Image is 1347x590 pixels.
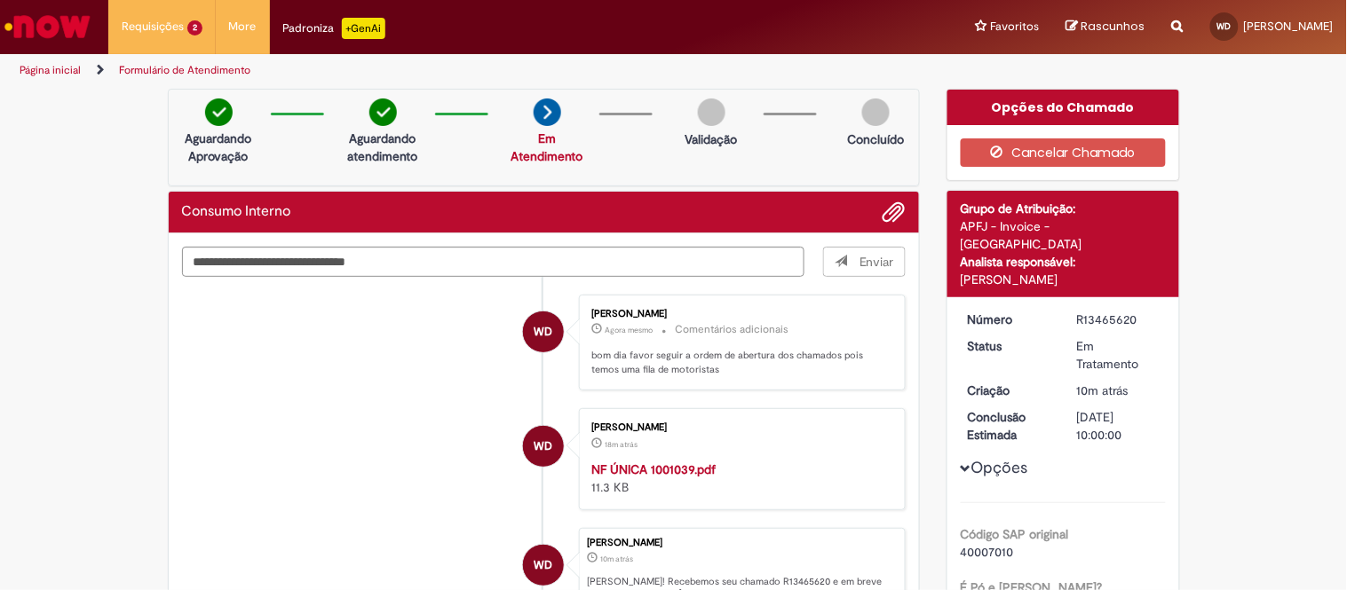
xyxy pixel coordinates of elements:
ul: Trilhas de página [13,54,884,87]
img: check-circle-green.png [205,98,233,126]
div: Padroniza [283,18,385,39]
div: [PERSON_NAME] [591,309,887,319]
h2: Consumo Interno Histórico de tíquete [182,204,291,220]
div: Opções do Chamado [947,90,1179,125]
span: 10m atrás [600,554,633,564]
span: [PERSON_NAME] [1244,19,1334,34]
div: [PERSON_NAME] [591,422,887,433]
time: 31/08/2025 11:52:56 [605,439,638,450]
div: WENDEL DOUGLAS [523,426,564,467]
p: Aguardando atendimento [340,130,426,165]
span: Requisições [122,18,184,35]
div: Em Tratamento [1077,337,1160,373]
span: Favoritos [991,18,1040,35]
dt: Status [955,337,1064,355]
span: WD [535,425,553,468]
p: Aguardando Aprovação [176,130,262,165]
div: Grupo de Atribuição: [961,200,1166,217]
img: arrow-next.png [534,98,561,126]
img: img-circle-grey.png [862,98,890,126]
span: Rascunhos [1082,18,1145,35]
div: [PERSON_NAME] [961,271,1166,288]
div: Analista responsável: [961,253,1166,271]
span: Agora mesmo [605,325,653,335]
span: More [229,18,257,35]
div: WENDEL DOUGLAS [523,311,564,352]
b: Código SAP original [961,526,1069,542]
time: 31/08/2025 12:00:57 [1077,382,1129,398]
div: R13465620 [1077,311,1160,328]
dt: Conclusão Estimada [955,408,1064,444]
textarea: Digite sua mensagem aqui... [182,247,805,277]
span: 40007010 [961,544,1014,560]
a: Rascunhos [1066,19,1145,35]
div: [DATE] 10:00:00 [1077,408,1160,444]
div: WENDEL DOUGLAS [523,545,564,586]
p: Validação [685,130,738,148]
small: Comentários adicionais [675,322,788,337]
a: Formulário de Atendimento [119,63,250,77]
p: +GenAi [342,18,385,39]
div: [PERSON_NAME] [587,538,896,548]
div: 11.3 KB [591,460,887,496]
img: img-circle-grey.png [698,98,725,126]
span: WD [535,544,553,586]
div: 31/08/2025 12:00:57 [1077,382,1160,399]
button: Adicionar anexos [883,201,906,224]
p: bom dia favor seguir a ordem de abertura dos chamados pois temos uma fila de motoristas [591,349,887,376]
dt: Criação [955,382,1064,399]
a: NF ÚNICA 1001039.pdf [591,461,716,477]
p: Concluído [847,130,904,148]
img: check-circle-green.png [369,98,397,126]
span: 10m atrás [1077,382,1129,398]
button: Cancelar Chamado [961,138,1166,167]
span: 18m atrás [605,439,638,450]
a: Em Atendimento [511,130,583,164]
span: WD [535,311,553,353]
img: ServiceNow [2,9,93,44]
div: APFJ - Invoice - [GEOGRAPHIC_DATA] [961,217,1166,253]
dt: Número [955,311,1064,328]
span: WD [1217,20,1232,32]
span: 2 [187,20,202,35]
a: Página inicial [20,63,81,77]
